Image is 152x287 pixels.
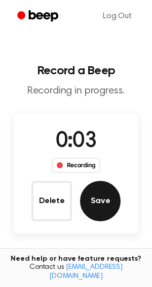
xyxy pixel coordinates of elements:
[8,65,144,77] h1: Record a Beep
[56,131,96,152] span: 0:03
[52,158,101,173] div: Recording
[49,264,123,280] a: [EMAIL_ADDRESS][DOMAIN_NAME]
[10,7,67,26] a: Beep
[93,4,142,28] a: Log Out
[31,181,72,221] button: Delete Audio Record
[6,263,146,281] span: Contact us
[8,85,144,98] p: Recording in progress.
[80,181,121,221] button: Save Audio Record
